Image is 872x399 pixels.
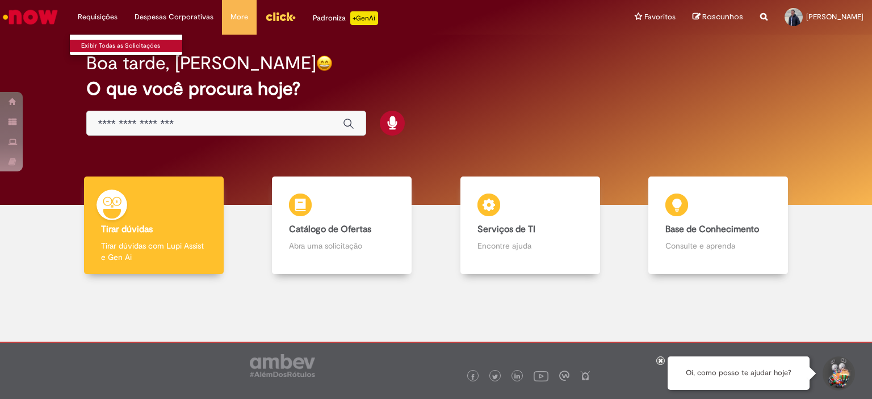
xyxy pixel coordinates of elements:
p: Abra uma solicitação [289,240,395,251]
span: [PERSON_NAME] [806,12,863,22]
a: Rascunhos [693,12,743,23]
a: Catálogo de Ofertas Abra uma solicitação [248,177,437,275]
img: ServiceNow [1,6,60,28]
p: +GenAi [350,11,378,25]
div: Oi, como posso te ajudar hoje? [668,356,810,390]
img: logo_footer_facebook.png [470,374,476,380]
span: Favoritos [644,11,676,23]
span: Despesas Corporativas [135,11,213,23]
img: click_logo_yellow_360x200.png [265,8,296,25]
img: happy-face.png [316,55,333,72]
a: Exibir Todas as Solicitações [70,40,195,52]
img: logo_footer_twitter.png [492,374,498,380]
span: More [230,11,248,23]
h2: O que você procura hoje? [86,79,786,99]
img: logo_footer_youtube.png [534,368,548,383]
b: Catálogo de Ofertas [289,224,371,235]
img: logo_footer_workplace.png [559,371,569,381]
a: Serviços de TI Encontre ajuda [436,177,624,275]
p: Encontre ajuda [477,240,583,251]
p: Tirar dúvidas com Lupi Assist e Gen Ai [101,240,207,263]
img: logo_footer_linkedin.png [514,373,520,380]
b: Serviços de TI [477,224,535,235]
img: logo_footer_naosei.png [580,371,590,381]
a: Base de Conhecimento Consulte e aprenda [624,177,813,275]
h2: Boa tarde, [PERSON_NAME] [86,53,316,73]
p: Consulte e aprenda [665,240,771,251]
b: Base de Conhecimento [665,224,759,235]
ul: Requisições [69,34,183,56]
span: Requisições [78,11,118,23]
a: Tirar dúvidas Tirar dúvidas com Lupi Assist e Gen Ai [60,177,248,275]
b: Tirar dúvidas [101,224,153,235]
button: Iniciar Conversa de Suporte [821,356,855,390]
span: Rascunhos [702,11,743,22]
div: Padroniza [313,11,378,25]
img: logo_footer_ambev_rotulo_gray.png [250,354,315,377]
